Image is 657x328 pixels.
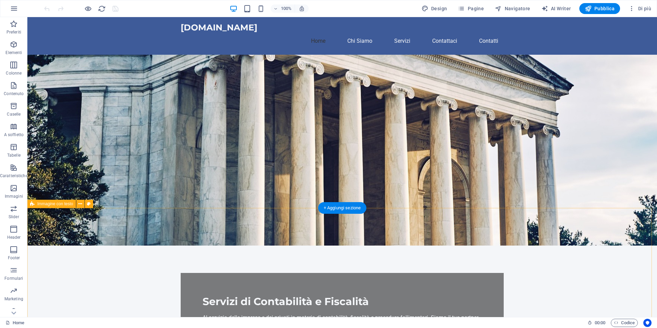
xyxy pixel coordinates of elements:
[541,5,571,12] span: AI Writer
[7,111,21,117] p: Caselle
[281,4,292,13] h6: 100%
[611,319,638,327] button: Codice
[7,153,21,158] p: Tabelle
[628,5,651,12] span: Di più
[5,194,23,199] p: Immagini
[5,319,24,327] a: Fai clic per annullare la selezione. Doppio clic per aprire le pagine
[4,276,23,281] p: Formulari
[455,3,487,14] button: Pagine
[7,235,21,240] p: Header
[585,5,615,12] span: Pubblica
[595,319,605,327] span: 00 00
[626,3,654,14] button: Di più
[98,4,106,13] button: reload
[643,319,652,327] button: Usercentrics
[458,5,484,12] span: Pagine
[271,4,295,13] button: 100%
[5,50,22,55] p: Elementi
[6,70,22,76] p: Colonne
[4,91,24,96] p: Contenuto
[600,320,601,325] span: :
[492,3,533,14] button: Navigatore
[4,296,23,302] p: Marketing
[9,214,19,220] p: Slider
[588,319,606,327] h6: Tempo sessione
[299,5,305,12] i: Quando ridimensioni, regola automaticamente il livello di zoom in modo che corrisponda al disposi...
[84,4,92,13] button: Clicca qui per lasciare la modalità di anteprima e continuare la modifica
[8,255,20,261] p: Footer
[614,319,635,327] span: Codice
[4,132,24,137] p: A soffietto
[539,3,574,14] button: AI Writer
[579,3,620,14] button: Pubblica
[495,5,530,12] span: Navigatore
[419,3,450,14] div: Design (Ctrl+Alt+Y)
[318,202,366,214] div: + Aggiungi sezione
[7,29,21,35] p: Preferiti
[37,202,73,206] span: Immagine con testo
[98,5,106,13] i: Ricarica la pagina
[419,3,450,14] button: Design
[422,5,447,12] span: Design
